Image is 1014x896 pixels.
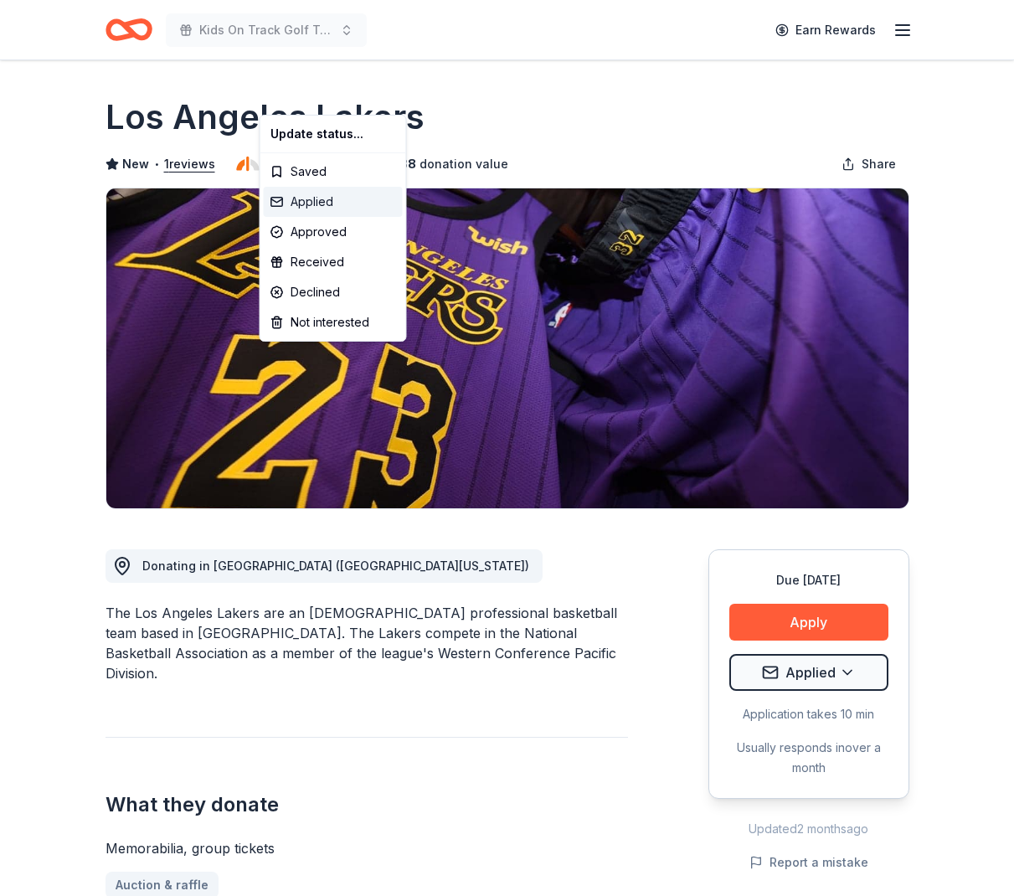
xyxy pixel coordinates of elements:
[264,119,403,149] div: Update status...
[264,157,403,187] div: Saved
[264,307,403,337] div: Not interested
[264,217,403,247] div: Approved
[199,20,333,40] span: Kids On Track Golf Tournament 2025
[264,247,403,277] div: Received
[264,277,403,307] div: Declined
[264,187,403,217] div: Applied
